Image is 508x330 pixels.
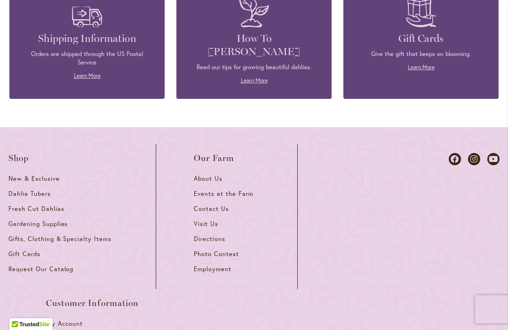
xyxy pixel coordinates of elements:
span: About Us [194,175,222,183]
span: Employment [194,265,231,273]
span: Events at the Farm [194,190,253,198]
h4: How To [PERSON_NAME] [190,32,317,58]
span: Photo Contest [194,250,239,258]
span: My Account [46,320,83,328]
p: Give the gift that keeps on blooming. [357,50,484,58]
p: Read our tips for growing beautiful dahlias. [190,63,317,72]
span: Customer Information [46,298,139,308]
span: Directions [194,235,225,243]
span: Shop [8,153,29,163]
span: Request Our Catalog [8,265,73,273]
iframe: Launch Accessibility Center [7,297,33,323]
span: Visit Us [194,220,218,228]
a: Learn More [241,77,268,84]
p: Orders are shipped through the US Postal Service [24,50,151,67]
a: Dahlias on Instagram [468,153,480,165]
span: Contact Us [194,205,229,213]
span: Dahlia Tubers [8,190,51,198]
h4: Shipping Information [24,32,151,45]
span: Our Farm [194,153,234,163]
a: Learn More [408,64,435,71]
span: Gifts, Clothing & Specialty Items [8,235,111,243]
span: Gardening Supplies [8,220,68,228]
a: Dahlias on Facebook [449,153,461,165]
span: New & Exclusive [8,175,60,183]
a: Dahlias on Youtube [487,153,500,165]
a: Learn More [74,72,101,79]
span: Gift Cards [8,250,40,258]
span: Fresh Cut Dahlias [8,205,64,213]
h4: Gift Cards [357,32,484,45]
